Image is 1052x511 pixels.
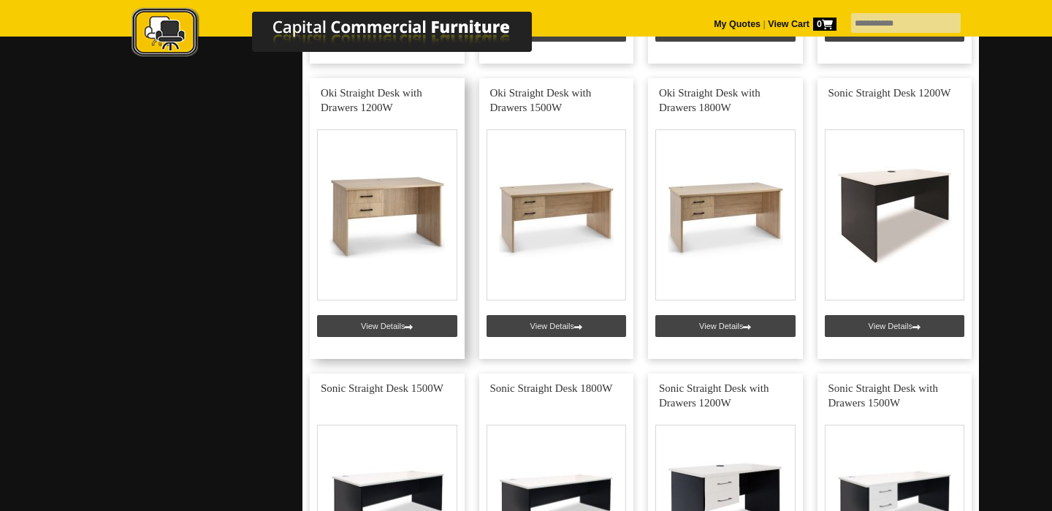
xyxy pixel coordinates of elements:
[768,19,836,29] strong: View Cart
[813,18,836,31] span: 0
[766,19,836,29] a: View Cart0
[714,19,761,29] a: My Quotes
[91,7,603,61] img: Capital Commercial Furniture Logo
[91,7,603,65] a: Capital Commercial Furniture Logo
